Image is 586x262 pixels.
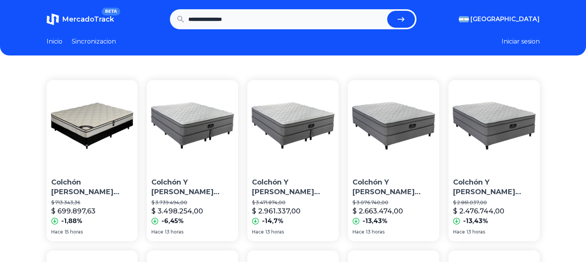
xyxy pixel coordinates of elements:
[51,178,133,197] p: Colchón [PERSON_NAME] Backcare Hotel Bilt 2 Plazas 190x140
[247,80,339,241] a: Colchón Y Sommier Simmons Backcare 2 Plazas Queen 190x160Colchón Y [PERSON_NAME] Backcare 2 Plaza...
[252,229,264,235] span: Hace
[147,80,238,241] a: Colchón Y Sommier Simmons Backcare 2 Plazas Queen 200x160Colchón Y [PERSON_NAME] Backcare 2 Plaza...
[363,217,388,226] p: -13,43%
[247,80,339,171] img: Colchón Y Sommier Simmons Backcare 2 Plazas Queen 190x160
[453,206,504,217] p: $ 2.476.744,00
[62,15,114,24] span: MercadoTrack
[353,206,403,217] p: $ 2.663.474,00
[353,200,435,206] p: $ 3.076.740,00
[65,229,83,235] span: 15 horas
[165,229,183,235] span: 13 horas
[502,37,540,46] button: Iniciar sesion
[51,229,63,235] span: Hace
[453,178,535,197] p: Colchón Y [PERSON_NAME] Backcare 2 Plazas 190x140
[353,178,435,197] p: Colchón Y [PERSON_NAME] Backcare 2 Plazas 190x150
[459,15,540,24] button: [GEOGRAPHIC_DATA]
[47,80,138,171] img: Colchón Sommier Simmons Backcare Hotel Bilt 2 Plazas 190x140
[151,206,203,217] p: $ 3.498.254,00
[448,80,540,241] a: Colchón Y Sommier Simmons Backcare 2 Plazas 190x140Colchón Y [PERSON_NAME] Backcare 2 Plazas 190x...
[47,80,138,241] a: Colchón Sommier Simmons Backcare Hotel Bilt 2 Plazas 190x140Colchón [PERSON_NAME] Backcare Hotel ...
[459,16,469,22] img: Argentina
[470,15,540,24] span: [GEOGRAPHIC_DATA]
[348,80,439,241] a: Colchón Y Sommier Simmons Backcare 2 Plazas 190x150Colchón Y [PERSON_NAME] Backcare 2 Plazas 190x...
[252,200,334,206] p: $ 3.471.874,00
[47,13,114,25] a: MercadoTrackBETA
[463,217,488,226] p: -13,43%
[252,206,301,217] p: $ 2.961.337,00
[467,229,485,235] span: 13 horas
[151,200,233,206] p: $ 3.739.494,00
[151,178,233,197] p: Colchón Y [PERSON_NAME] Backcare 2 Plazas Queen 200x160
[72,37,116,46] a: Sincronizacion
[348,80,439,171] img: Colchón Y Sommier Simmons Backcare 2 Plazas 190x150
[252,178,334,197] p: Colchón Y [PERSON_NAME] Backcare 2 Plazas Queen 190x160
[47,37,62,46] a: Inicio
[262,217,284,226] p: -14,7%
[265,229,284,235] span: 13 horas
[161,217,184,226] p: -6,45%
[453,200,535,206] p: $ 2.861.037,00
[453,229,465,235] span: Hace
[448,80,540,171] img: Colchón Y Sommier Simmons Backcare 2 Plazas 190x140
[102,8,120,15] span: BETA
[353,229,364,235] span: Hace
[47,13,59,25] img: MercadoTrack
[61,217,82,226] p: -1,88%
[366,229,385,235] span: 13 horas
[151,229,163,235] span: Hace
[51,200,133,206] p: $ 713.343,36
[51,206,96,217] p: $ 699.897,63
[147,80,238,171] img: Colchón Y Sommier Simmons Backcare 2 Plazas Queen 200x160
